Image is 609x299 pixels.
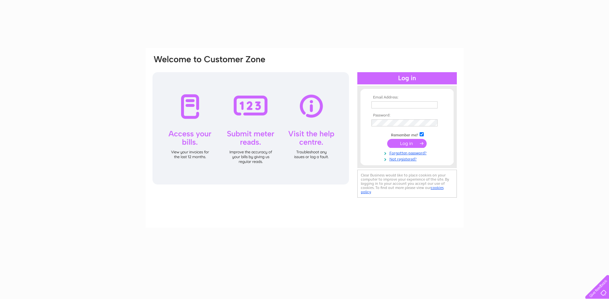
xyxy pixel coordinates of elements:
[371,156,444,162] a: Not registered?
[371,149,444,156] a: Forgotten password?
[387,139,427,148] input: Submit
[357,170,457,198] div: Clear Business would like to place cookies on your computer to improve your experience of the sit...
[370,131,444,138] td: Remember me?
[361,185,444,194] a: cookies policy
[370,95,444,100] th: Email Address:
[370,113,444,118] th: Password:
